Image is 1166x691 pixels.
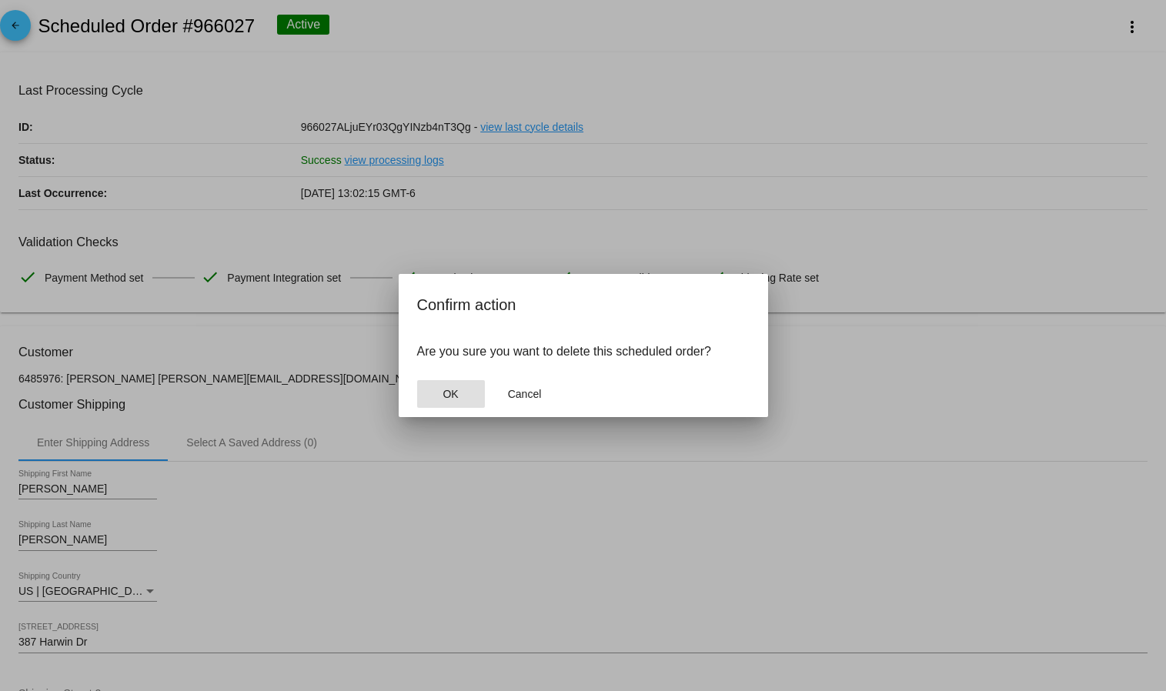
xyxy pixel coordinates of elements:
[417,345,750,359] p: Are you sure you want to delete this scheduled order?
[508,388,542,400] span: Cancel
[443,388,458,400] span: OK
[417,292,750,317] h2: Confirm action
[417,380,485,408] button: Close dialog
[491,380,559,408] button: Close dialog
